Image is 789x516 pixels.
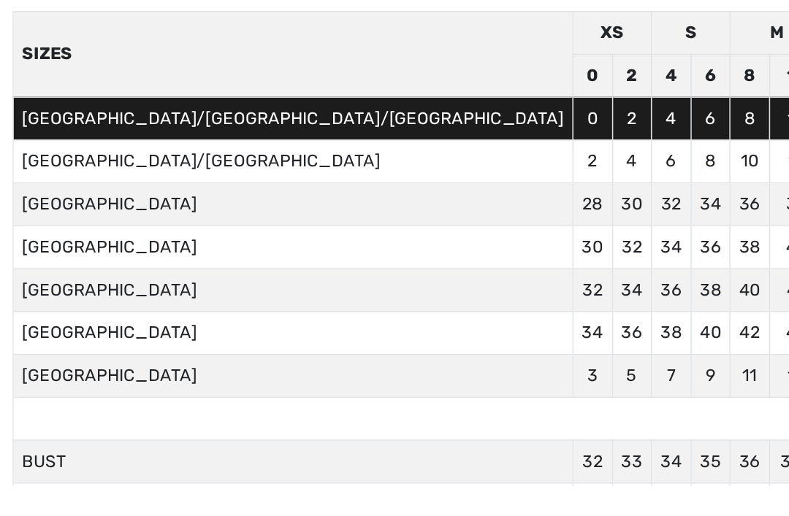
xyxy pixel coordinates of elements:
[603,216,630,246] td: 16
[537,276,575,306] td: 40
[576,276,603,306] td: 42
[741,186,785,216] td: 24
[9,216,400,246] td: [GEOGRAPHIC_DATA]/[GEOGRAPHIC_DATA]
[455,246,483,276] td: 32
[741,156,785,186] td: 24
[510,186,538,216] td: 8
[400,216,427,246] td: 2
[537,366,575,396] td: 13
[576,306,603,336] td: 44
[455,126,510,156] td: S
[482,306,510,336] td: 38
[9,276,400,306] td: [GEOGRAPHIC_DATA]
[427,276,455,306] td: 32
[9,366,400,396] td: [GEOGRAPHIC_DATA]
[510,336,538,366] td: 42
[603,336,630,366] td: 48
[603,186,630,216] td: 14
[714,276,742,306] td: 52
[685,156,714,186] td: 20
[455,336,483,366] td: 38
[537,156,575,186] td: 10
[510,306,538,336] td: 40
[657,186,685,216] td: 18
[461,433,476,447] span: 34
[482,246,510,276] td: 34
[630,246,658,276] td: 44
[455,276,483,306] td: 34
[400,186,427,216] td: 0
[400,366,427,396] td: 3
[741,126,785,156] td: XXXL
[757,433,770,447] span: 51
[630,276,658,306] td: 46
[489,433,504,447] span: 35
[741,336,785,366] td: 58
[610,433,623,447] span: 41
[630,366,658,396] td: 19
[657,276,685,306] td: 48
[537,246,575,276] td: 38
[630,126,685,156] td: XL
[400,156,427,186] td: 0
[576,156,603,186] td: 12
[714,216,742,246] td: 24
[537,186,575,216] td: 10
[603,306,630,336] td: 46
[510,276,538,306] td: 38
[714,306,742,336] td: 54
[685,186,714,216] td: 20
[576,216,603,246] td: 14
[482,366,510,396] td: 9
[9,186,400,216] td: [GEOGRAPHIC_DATA]/[GEOGRAPHIC_DATA]/[GEOGRAPHIC_DATA]
[400,126,454,156] td: XS
[657,216,685,246] td: 20
[482,186,510,216] td: 6
[630,306,658,336] td: 48
[630,336,658,366] td: 50
[516,433,531,447] span: 36
[657,246,685,276] td: 46
[482,276,510,306] td: 36
[427,366,455,396] td: 5
[636,433,652,447] span: 43
[510,366,538,396] td: 11
[657,306,685,336] td: 50
[400,276,427,306] td: 30
[576,186,603,216] td: 12
[741,306,785,336] td: 56
[510,126,576,156] td: M
[427,216,455,246] td: 4
[664,433,679,447] span: 45
[765,7,780,37] div: ✕
[118,74,188,88] span: Centimeters
[9,336,400,366] td: [GEOGRAPHIC_DATA]
[657,366,685,396] td: 21
[9,126,400,186] th: Sizes
[741,276,785,306] td: 54
[406,433,421,447] span: 32
[720,433,735,447] span: 49
[630,186,658,216] td: 16
[9,455,400,485] td: WAIST
[9,246,400,276] td: [GEOGRAPHIC_DATA]
[537,306,575,336] td: 42
[630,156,658,186] td: 16
[455,306,483,336] td: 36
[400,306,427,336] td: 32
[537,336,575,366] td: 44
[455,216,483,246] td: 6
[741,246,785,276] td: 52
[482,216,510,246] td: 8
[544,433,568,447] span: 37.5
[9,15,194,29] div: [PERSON_NAME] Size Guide
[685,276,714,306] td: 50
[685,336,714,366] td: 54
[576,126,630,156] td: L
[576,366,603,396] td: 15
[657,336,685,366] td: 52
[714,186,742,216] td: 22
[685,126,741,156] td: XXL
[455,156,483,186] td: 4
[582,433,597,447] span: 39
